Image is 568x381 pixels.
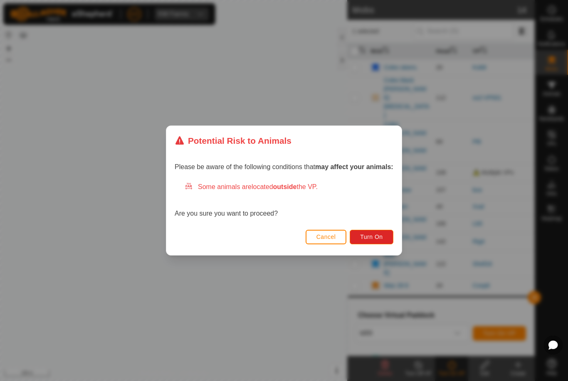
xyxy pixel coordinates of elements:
strong: may affect your animals: [315,163,393,170]
span: Please be aware of the following conditions that [175,163,393,170]
button: Cancel [306,230,347,244]
span: located the VP. [252,183,318,190]
div: Potential Risk to Animals [175,134,291,147]
strong: outside [273,183,297,190]
div: Are you sure you want to proceed? [175,182,393,219]
span: Cancel [316,234,336,240]
div: Some animals are [185,182,393,192]
span: Turn On [361,234,383,240]
button: Turn On [350,230,393,244]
